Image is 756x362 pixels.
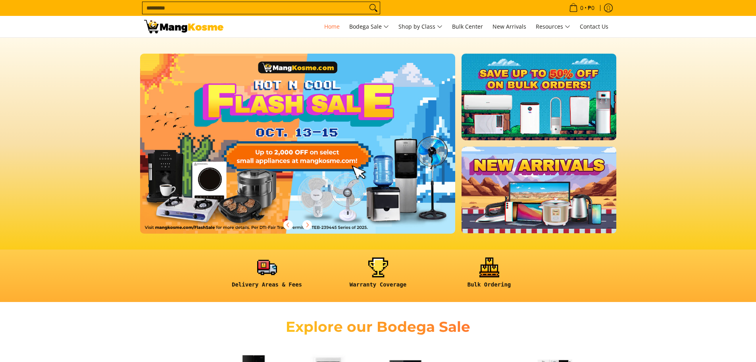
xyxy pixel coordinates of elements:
[587,5,596,11] span: ₱0
[298,216,316,234] button: Next
[452,23,483,30] span: Bulk Center
[536,22,570,32] span: Resources
[398,22,442,32] span: Shop by Class
[438,257,541,294] a: <h6><strong>Bulk Ordering</strong></h6>
[489,16,530,37] a: New Arrivals
[320,16,344,37] a: Home
[215,257,319,294] a: <h6><strong>Delivery Areas & Fees</strong></h6>
[327,257,430,294] a: <h6><strong>Warranty Coverage</strong></h6>
[492,23,526,30] span: New Arrivals
[231,16,612,37] nav: Main Menu
[279,216,297,234] button: Previous
[579,5,585,11] span: 0
[349,22,389,32] span: Bodega Sale
[367,2,380,14] button: Search
[144,20,223,33] img: Mang Kosme: Your Home Appliances Warehouse Sale Partner!
[567,4,597,12] span: •
[324,23,340,30] span: Home
[140,54,481,246] a: More
[532,16,574,37] a: Resources
[448,16,487,37] a: Bulk Center
[345,16,393,37] a: Bodega Sale
[263,318,493,336] h2: Explore our Bodega Sale
[580,23,608,30] span: Contact Us
[394,16,446,37] a: Shop by Class
[576,16,612,37] a: Contact Us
